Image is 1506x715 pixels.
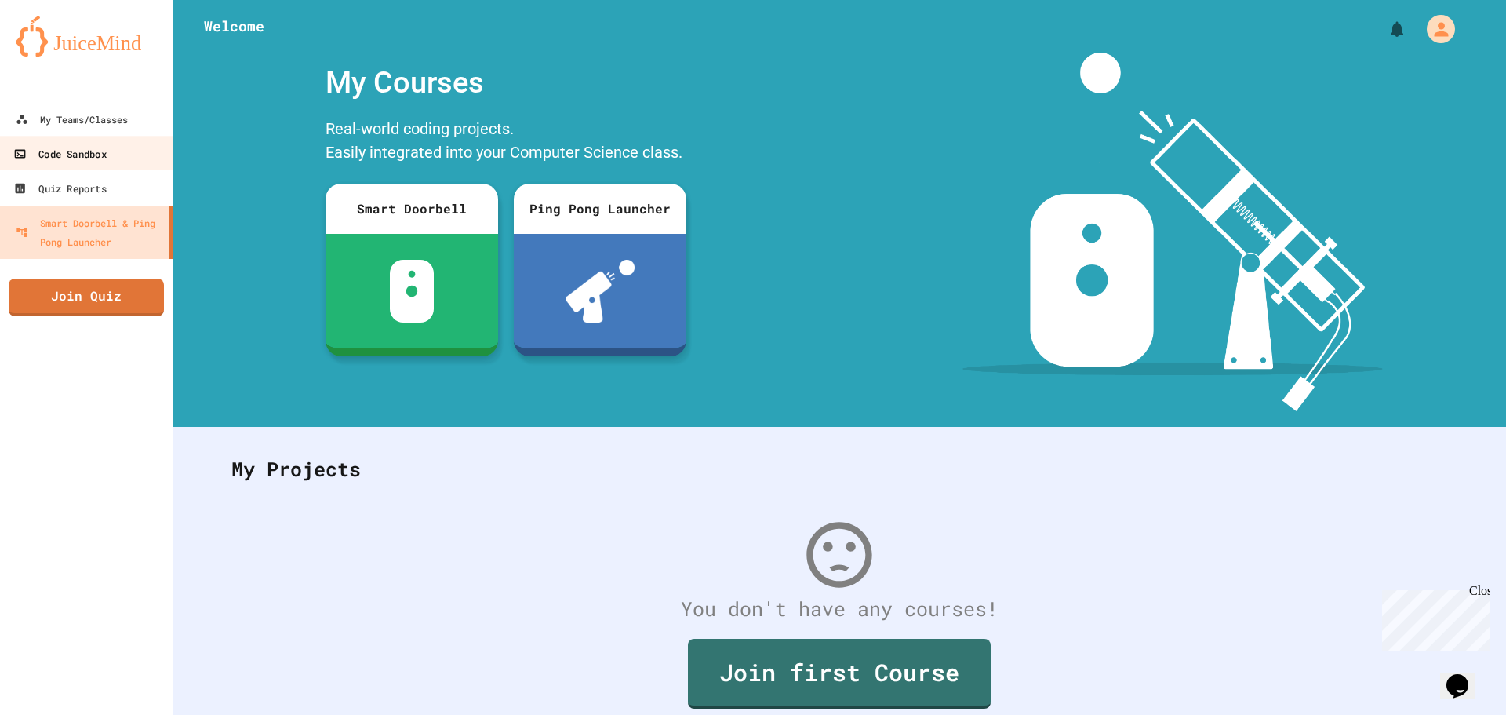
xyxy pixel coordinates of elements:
[688,639,991,709] a: Join first Course
[9,279,164,316] a: Join Quiz
[16,213,163,251] div: Smart Doorbell & Ping Pong Launcher
[1410,11,1459,47] div: My Account
[16,110,128,129] div: My Teams/Classes
[6,6,108,100] div: Chat with us now!Close
[1440,652,1490,699] iframe: chat widget
[216,594,1463,624] div: You don't have any courses!
[216,439,1463,500] div: My Projects
[318,113,694,172] div: Real-world coding projects. Easily integrated into your Computer Science class.
[514,184,686,234] div: Ping Pong Launcher
[1359,16,1410,42] div: My Notifications
[962,53,1383,411] img: banner-image-my-projects.png
[13,179,106,199] div: Quiz Reports
[1376,584,1490,651] iframe: chat widget
[390,260,435,323] img: sdb-white.svg
[16,16,157,57] img: logo-orange.svg
[318,53,694,113] div: My Courses
[13,144,106,164] div: Code Sandbox
[566,260,635,323] img: ppl-with-ball.png
[326,184,498,234] div: Smart Doorbell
